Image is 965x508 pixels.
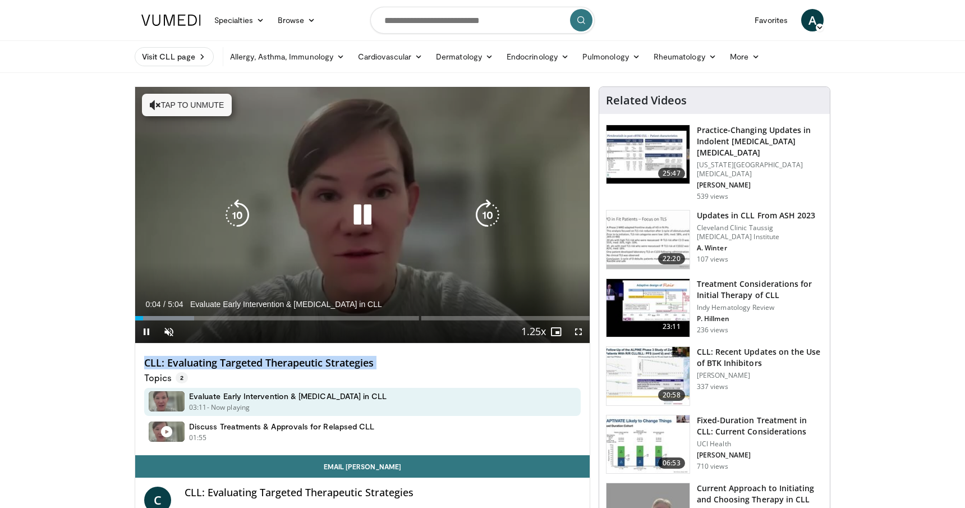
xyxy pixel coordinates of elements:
[606,278,823,338] a: 23:11 Treatment Considerations for Initial Therapy of CLL Indy Hematology Review P. Hillmen 236 v...
[351,45,429,68] a: Cardiovascular
[697,462,728,471] p: 710 views
[697,181,823,190] p: [PERSON_NAME]
[190,299,382,309] span: Evaluate Early Intervention & [MEDICAL_DATA] in CLL
[748,9,794,31] a: Favorites
[135,321,158,343] button: Pause
[189,433,207,443] p: 01:55
[208,9,271,31] a: Specialties
[697,223,823,241] p: Cleveland Clinic Taussig [MEDICAL_DATA] Institute
[144,357,581,369] h4: CLL: Evaluating Targeted Therapeutic Strategies
[697,244,823,253] p: A. Winter
[135,455,590,478] a: Email [PERSON_NAME]
[697,125,823,158] h3: Practice-Changing Updates in Indolent [MEDICAL_DATA] [MEDICAL_DATA]
[271,9,323,31] a: Browse
[135,87,590,344] video-js: Video Player
[168,300,183,309] span: 5:04
[370,7,595,34] input: Search topics, interventions
[697,382,728,391] p: 337 views
[697,192,728,201] p: 539 views
[606,279,690,337] img: 117f3740-d503-43cc-a5ea-b33beb9ffa25.150x105_q85_crop-smart_upscale.jpg
[135,47,214,66] a: Visit CLL page
[606,125,823,201] a: 25:47 Practice-Changing Updates in Indolent [MEDICAL_DATA] [MEDICAL_DATA] [US_STATE][GEOGRAPHIC_D...
[606,210,690,269] img: e7d2fdbb-4dba-4ee2-923c-d77a4c67415d.150x105_q85_crop-smart_upscale.jpg
[567,321,590,343] button: Fullscreen
[142,94,232,116] button: Tap to unmute
[697,415,823,437] h3: Fixed-Duration Treatment in CLL: Current Considerations
[658,457,685,469] span: 06:53
[522,321,545,343] button: Playback Rate
[500,45,576,68] a: Endocrinology
[189,391,387,401] h4: Evaluate Early Intervention & [MEDICAL_DATA] in CLL
[158,321,180,343] button: Unmute
[144,372,188,383] p: Topics
[606,347,690,405] img: b8507e76-446e-417c-8386-e0c92f4e6413.150x105_q85_crop-smart_upscale.jpg
[145,300,160,309] span: 0:04
[697,303,823,312] p: Indy Hematology Review
[576,45,647,68] a: Pulmonology
[697,326,728,335] p: 236 views
[801,9,824,31] a: A
[697,483,823,505] h3: Current Approach to Initiating and Choosing Therapy in CLL
[606,210,823,269] a: 22:20 Updates in CLL From ASH 2023 Cleveland Clinic Taussig [MEDICAL_DATA] Institute A. Winter 10...
[606,415,823,474] a: 06:53 Fixed-Duration Treatment in CLL: Current Considerations UCI Health [PERSON_NAME] 710 views
[429,45,500,68] a: Dermatology
[697,314,823,323] p: P. Hillmen
[723,45,766,68] a: More
[606,415,690,474] img: 0db973f5-4d67-4de2-87bb-a6fa853c5629.150x105_q85_crop-smart_upscale.jpg
[141,15,201,26] img: VuMedi Logo
[697,210,823,221] h3: Updates in CLL From ASH 2023
[697,371,823,380] p: [PERSON_NAME]
[135,316,590,321] div: Progress Bar
[658,390,685,401] span: 20:58
[176,372,188,383] span: 2
[697,161,823,179] p: [US_STATE][GEOGRAPHIC_DATA][MEDICAL_DATA]
[697,278,823,301] h3: Treatment Considerations for Initial Therapy of CLL
[223,45,351,68] a: Allergy, Asthma, Immunology
[207,402,250,413] p: - Now playing
[189,402,207,413] p: 03:11
[697,451,823,460] p: [PERSON_NAME]
[606,125,690,184] img: a58b8660-c6ac-45b9-b037-8c73b0b55aa9.150x105_q85_crop-smart_upscale.jpg
[697,255,728,264] p: 107 views
[606,346,823,406] a: 20:58 CLL: Recent Updates on the Use of BTK Inhibitors [PERSON_NAME] 337 views
[606,94,687,107] h4: Related Videos
[697,346,823,369] h3: CLL: Recent Updates on the Use of BTK Inhibitors
[658,321,685,332] span: 23:11
[189,422,374,432] h4: Discuss Treatments & Approvals for Relapsed CLL
[697,440,823,448] p: UCI Health
[163,300,166,309] span: /
[647,45,723,68] a: Rheumatology
[185,487,581,499] h4: CLL: Evaluating Targeted Therapeutic Strategies
[545,321,567,343] button: Enable picture-in-picture mode
[658,168,685,179] span: 25:47
[658,253,685,264] span: 22:20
